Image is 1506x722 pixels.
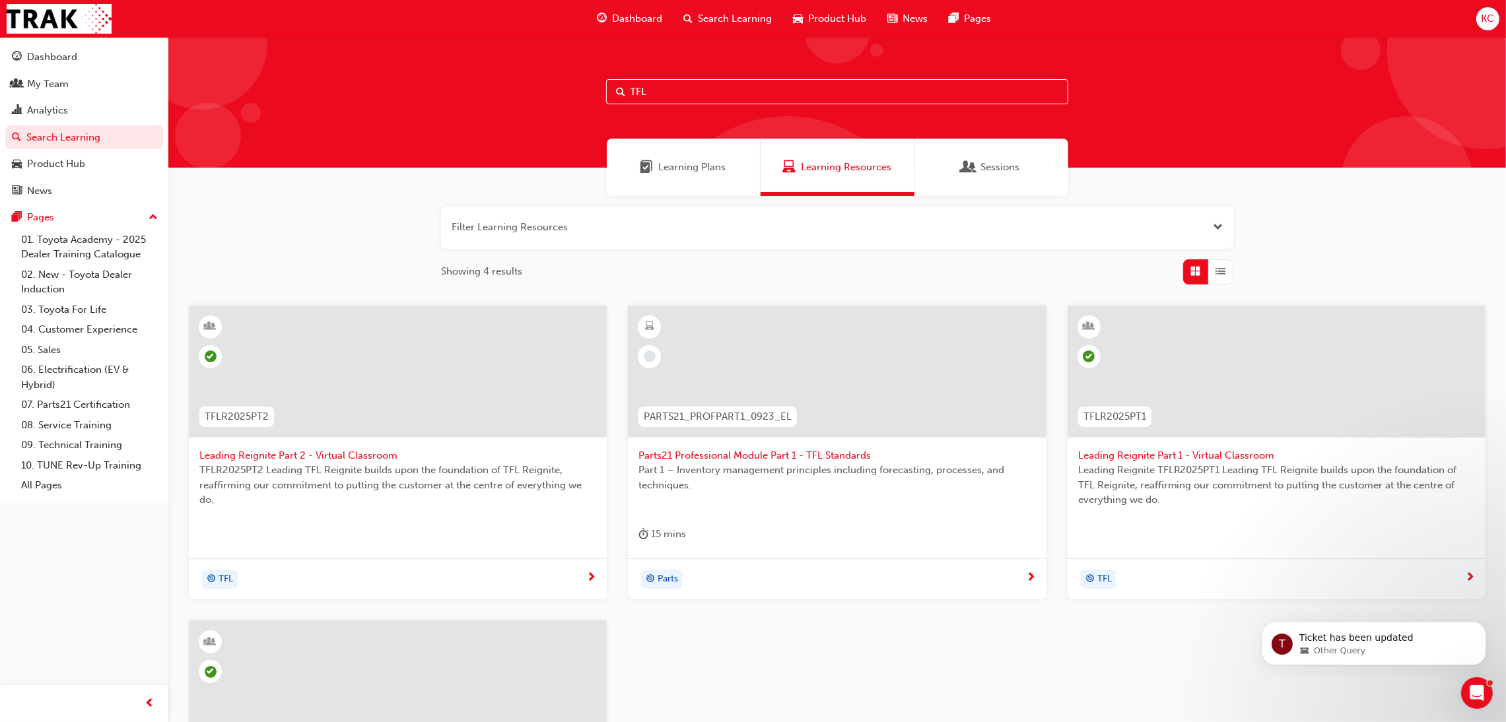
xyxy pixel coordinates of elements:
[801,160,891,175] span: Learning Resources
[5,205,163,230] button: Pages
[27,183,52,199] div: News
[205,350,217,362] span: learningRecordVerb_ATTEND-icon
[27,156,85,172] div: Product Hub
[12,132,21,144] span: search-icon
[1476,7,1499,30] button: KC
[16,395,163,415] a: 07. Parts21 Certification
[16,415,163,436] a: 08. Service Training
[638,526,648,542] span: duration-icon
[12,51,22,63] span: guage-icon
[1083,409,1146,424] span: TFLR2025PT1
[1097,572,1112,587] span: TFL
[761,139,914,196] a: Learning ResourcesLearning Resources
[1083,350,1095,362] span: learningRecordVerb_ATTEND-icon
[1026,572,1036,584] span: next-icon
[27,103,68,118] div: Analytics
[1078,463,1475,508] span: Leading Reignite TFLR2025PT1 Leading TFL Reignite builds upon the foundation of TFL Reignite, rea...
[16,455,163,476] a: 10. TUNE Rev-Up Training
[16,340,163,360] a: 05. Sales
[645,318,654,335] span: learningResourceType_ELEARNING-icon
[5,125,163,150] a: Search Learning
[658,572,678,587] span: Parts
[1068,306,1486,600] a: TFLR2025PT1Leading Reignite Part 1 - Virtual ClassroomLeading Reignite TFLR2025PT1 Leading TFL Re...
[12,79,22,90] span: people-icon
[638,463,1035,492] span: Part 1 – Inventory management principles including forecasting, processes, and techniques.
[219,572,233,587] span: TFL
[644,350,656,362] span: learningRecordVerb_NONE-icon
[207,571,216,588] span: target-icon
[205,666,217,678] span: learningRecordVerb_ATTEND-icon
[5,179,163,203] a: News
[938,5,1002,32] a: pages-iconPages
[16,265,163,300] a: 02. New - Toyota Dealer Induction
[949,11,959,27] span: pages-icon
[673,5,782,32] a: search-iconSearch Learning
[5,45,163,69] a: Dashboard
[206,634,215,651] span: learningResourceType_INSTRUCTOR_LED-icon
[698,11,772,26] span: Search Learning
[606,79,1068,104] input: Search...
[199,463,596,508] span: TFLR2025PT2 Leading TFL Reignite builds upon the foundation of TFL Reignite, reaffirming our comm...
[914,139,1068,196] a: SessionsSessions
[586,572,596,584] span: next-icon
[16,475,163,496] a: All Pages
[1481,11,1494,26] span: KC
[638,526,686,542] div: 15 mins
[12,158,22,170] span: car-icon
[16,435,163,455] a: 09. Technical Training
[683,11,693,27] span: search-icon
[808,11,866,26] span: Product Hub
[16,319,163,340] a: 04. Customer Experience
[638,448,1035,463] span: Parts21 Professional Module Part 1 - TFL Standards
[793,11,803,27] span: car-icon
[607,139,761,196] a: Learning PlansLearning Plans
[1078,448,1475,463] span: Leading Reignite Part 1 - Virtual Classroom
[189,306,607,600] a: TFLR2025PT2Leading Reignite Part 2 - Virtual ClassroomTFLR2025PT2 Leading TFL Reignite builds upo...
[659,160,726,175] span: Learning Plans
[644,409,792,424] span: PARTS21_PROFPART1_0923_EL
[1191,264,1201,279] span: Grid
[12,212,22,224] span: pages-icon
[206,318,215,335] span: learningResourceType_INSTRUCTOR_LED-icon
[12,185,22,197] span: news-icon
[597,11,607,27] span: guage-icon
[964,11,991,26] span: Pages
[5,98,163,123] a: Analytics
[1085,571,1095,588] span: target-icon
[612,11,662,26] span: Dashboard
[16,230,163,265] a: 01. Toyota Academy - 2025 Dealer Training Catalogue
[149,209,158,226] span: up-icon
[7,4,112,34] img: Trak
[1461,677,1493,709] iframe: Intercom live chat
[12,105,22,117] span: chart-icon
[441,264,522,279] span: Showing 4 results
[1213,220,1223,235] button: Open the filter
[1242,594,1506,686] iframe: Intercom notifications message
[586,5,673,32] a: guage-iconDashboard
[145,696,155,712] span: prev-icon
[27,77,69,92] div: My Team
[1216,264,1226,279] span: List
[16,300,163,320] a: 03. Toyota For Life
[616,84,625,100] span: Search
[16,360,163,395] a: 06. Electrification (EV & Hybrid)
[887,11,897,27] span: news-icon
[205,409,269,424] span: TFLR2025PT2
[199,448,596,463] span: Leading Reignite Part 2 - Virtual Classroom
[877,5,938,32] a: news-iconNews
[782,5,877,32] a: car-iconProduct Hub
[5,152,163,176] a: Product Hub
[782,160,796,175] span: Learning Resources
[5,42,163,205] button: DashboardMy TeamAnalyticsSearch LearningProduct HubNews
[27,210,54,225] div: Pages
[5,72,163,96] a: My Team
[628,306,1046,600] a: PARTS21_PROFPART1_0923_ELParts21 Professional Module Part 1 - TFL StandardsPart 1 – Inventory man...
[903,11,928,26] span: News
